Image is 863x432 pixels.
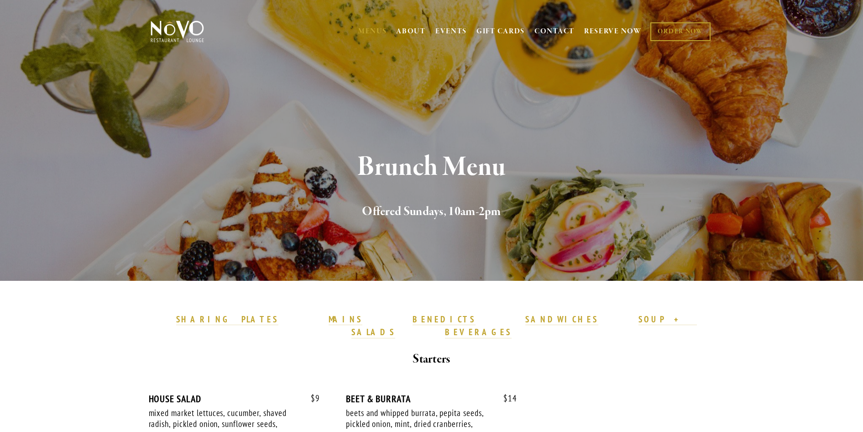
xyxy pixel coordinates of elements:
a: SHARING PLATES [176,314,278,326]
a: RESERVE NOW [584,23,642,40]
a: BEVERAGES [445,327,512,338]
a: GIFT CARDS [476,23,525,40]
a: ORDER NOW [650,22,710,41]
strong: BEVERAGES [445,327,512,337]
a: SANDWICHES [525,314,598,326]
a: MENUS [358,27,387,36]
a: ABOUT [396,27,426,36]
a: SOUP + SALADS [351,314,697,338]
a: BENEDICTS [413,314,476,326]
div: BEET & BURRATA [346,393,517,405]
h1: Brunch Menu [166,153,698,182]
span: 14 [494,393,517,404]
h2: Offered Sundays, 10am-2pm [166,202,698,221]
img: Novo Restaurant &amp; Lounge [149,20,206,43]
span: $ [503,393,508,404]
span: 9 [302,393,320,404]
a: EVENTS [435,27,467,36]
a: CONTACT [534,23,575,40]
a: MAINS [329,314,363,326]
span: $ [311,393,315,404]
div: HOUSE SALAD [149,393,320,405]
strong: Starters [413,351,450,367]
